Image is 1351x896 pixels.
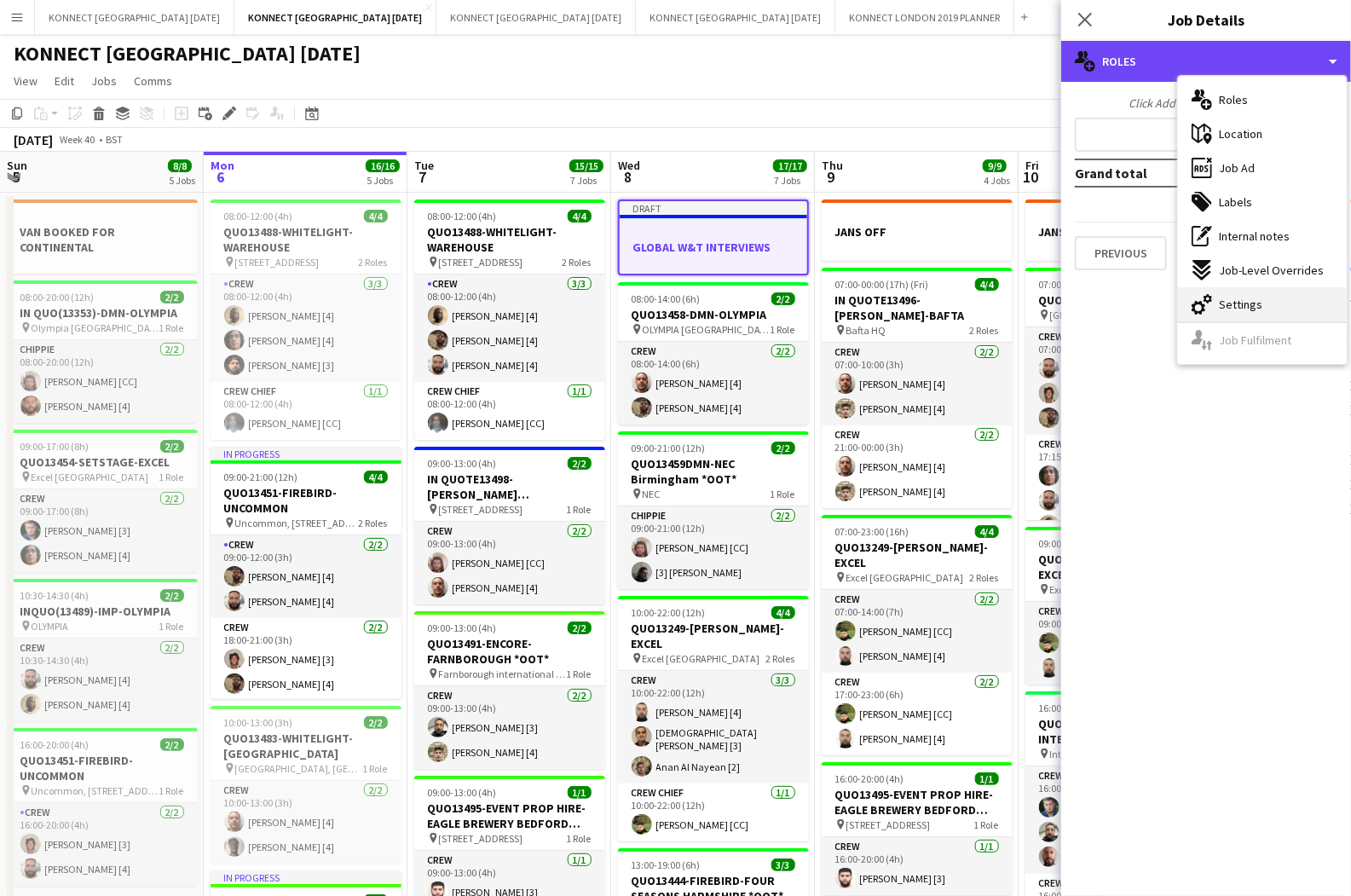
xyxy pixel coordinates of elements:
div: JANS OFF [822,199,1013,261]
h3: QUO13481-EVENT PROP HIRE-INTERCONTINENTAL O2 [1025,716,1216,747]
span: 2/2 [364,716,388,729]
h1: KONNECT [GEOGRAPHIC_DATA] [DATE] [14,41,361,66]
div: 10:00-13:00 (3h)2/2QUO13483-WHITELIGHT-[GEOGRAPHIC_DATA] [GEOGRAPHIC_DATA], [GEOGRAPHIC_DATA], [G... [211,706,401,864]
span: 1 Role [771,323,795,336]
span: 08:00-12:00 (4h) [224,210,293,223]
app-card-role: Crew2/217:00-23:00 (6h)[PERSON_NAME] [CC][PERSON_NAME] [4] [822,673,1013,755]
span: 2/2 [568,457,592,470]
span: 4/4 [568,210,592,223]
h3: QUO13458-DMN-OLYMPIA [618,307,809,322]
span: 1 Role [363,762,388,775]
span: 8/8 [168,159,192,172]
a: Comms [127,70,179,92]
app-job-card: 08:00-14:00 (6h)2/2QUO13458-DMN-OLYMPIA OLYMPIA [GEOGRAPHIC_DATA]1 RoleCrew2/208:00-14:00 (6h)[PE... [618,282,809,425]
span: 4/4 [975,278,999,291]
span: 1 Role [567,668,592,680]
span: 1 Role [159,620,184,633]
div: 5 Jobs [169,174,195,187]
span: 07:00-20:15 (13h15m) [1039,278,1133,291]
div: JANS OFF [1025,199,1216,261]
app-job-card: 07:00-00:00 (17h) (Fri)4/4IN QUOTE13496-[PERSON_NAME]-BAFTA Bafta HQ2 RolesCrew2/207:00-10:00 (3h... [822,268,1013,508]
span: OLYMPIA [32,620,69,633]
h3: Job Details [1061,9,1351,31]
span: 17/17 [773,159,807,172]
app-card-role: Crew2/210:30-14:30 (4h)[PERSON_NAME] [4][PERSON_NAME] [4] [7,639,198,721]
app-job-card: 16:00-20:00 (4h)2/2QUO13451-FIREBIRD-UNCOMMON Uncommon, [STREET_ADDRESS]1 RoleCrew2/216:00-20:00 ... [7,728,198,886]
span: 1 Role [974,818,999,831]
span: Excel [GEOGRAPHIC_DATA] [1050,583,1168,596]
span: Job-Level Overrides [1219,263,1324,278]
span: Sun [7,158,27,173]
span: 13:00-19:00 (6h) [632,858,701,871]
app-card-role: Crew2/216:00-20:00 (4h)[PERSON_NAME] [3][PERSON_NAME] [4] [7,803,198,886]
span: 1/1 [568,786,592,799]
span: 09:00-21:00 (12h) [632,442,706,454]
span: 6 [208,167,234,187]
div: 10:00-22:00 (12h)4/4QUO13249-[PERSON_NAME]-EXCEL Excel [GEOGRAPHIC_DATA]2 RolesCrew3/310:00-22:00... [618,596,809,841]
a: Edit [48,70,81,92]
app-card-role: Crew2/209:00-13:00 (4h)[PERSON_NAME] [CC][PERSON_NAME] [4] [1025,602,1216,685]
app-card-role: Crew3/308:00-12:00 (4h)[PERSON_NAME] [4][PERSON_NAME] [4][PERSON_NAME] [3] [211,275,401,382]
span: OLYMPIA [GEOGRAPHIC_DATA] [643,323,771,336]
span: 09:00-21:00 (12h) [224,471,298,483]
div: 5 Jobs [367,174,399,187]
span: 4/4 [975,525,999,538]
span: 10:30-14:30 (4h) [20,589,89,602]
app-job-card: 07:00-20:15 (13h15m)6/6QUO13406-FIREBIRD-LOREAL [GEOGRAPHIC_DATA] ([GEOGRAPHIC_DATA], [STREET_ADD... [1025,268,1216,520]
span: 1/1 [975,772,999,785]
span: Olympia [GEOGRAPHIC_DATA] [32,321,159,334]
span: Mon [211,158,234,173]
span: 2/2 [568,621,592,634]
span: 07:00-23:00 (16h) [835,525,909,538]
span: Farnborough international conference centre [439,668,567,680]
div: Roles [1061,41,1351,82]
span: Thu [822,158,843,173]
app-job-card: 10:30-14:30 (4h)2/2INQUO(13489)-IMP-OLYMPIA OLYMPIA1 RoleCrew2/210:30-14:30 (4h)[PERSON_NAME] [4]... [7,579,198,721]
span: 2 Roles [359,256,388,269]
span: Location [1219,126,1262,142]
span: 1 Role [159,471,184,483]
span: Roles [1219,92,1248,107]
h3: QUO13451-FIREBIRD-UNCOMMON [211,485,401,516]
span: 8 [615,167,640,187]
h3: QUO13249-[PERSON_NAME]-EXCEL [618,621,809,651]
app-card-role: Crew3/307:00-10:00 (3h)[PERSON_NAME] [4][PERSON_NAME] [3][PERSON_NAME] [4] [1025,327,1216,435]
button: KONNECT [GEOGRAPHIC_DATA] [DATE] [636,1,835,34]
h3: QUO13406-FIREBIRD-LOREAL [1025,292,1216,308]
app-job-card: 08:00-12:00 (4h)4/4QUO13488-WHITELIGHT-WAREHOUSE [STREET_ADDRESS]2 RolesCrew3/308:00-12:00 (4h)[P... [211,199,401,440]
div: 08:00-20:00 (12h)2/2IN QUO(13353)-DMN-OLYMPIA Olympia [GEOGRAPHIC_DATA]1 RoleCHIPPIE2/208:00-20:0... [7,280,198,423]
span: Intercontinental London - [GEOGRAPHIC_DATA], [STREET_ADDRESS] [1050,748,1174,760]
app-job-card: 08:00-12:00 (4h)4/4QUO13488-WHITELIGHT-WAREHOUSE [STREET_ADDRESS]2 RolesCrew3/308:00-12:00 (4h)[P... [414,199,605,440]
span: Fri [1025,158,1039,173]
h3: QUO13483-WHITELIGHT-[GEOGRAPHIC_DATA] [211,731,401,761]
span: 9/9 [983,159,1007,172]
span: 2/2 [771,292,795,305]
app-card-role: Crew1/116:00-20:00 (4h)[PERSON_NAME] [3] [822,837,1013,895]
div: Click Add Role to add new role [1075,95,1337,111]
span: 2 Roles [563,256,592,269]
span: 3/3 [771,858,795,871]
div: [DATE] [14,131,53,148]
span: [STREET_ADDRESS] [439,256,523,269]
span: 1 Role [567,832,592,845]
app-job-card: 07:00-23:00 (16h)4/4QUO13249-[PERSON_NAME]-EXCEL Excel [GEOGRAPHIC_DATA]2 RolesCrew2/207:00-14:00... [822,515,1013,755]
span: 4/4 [771,606,795,619]
div: 09:00-17:00 (8h)2/2QUO13454-SETSTAGE-EXCEL Excel [GEOGRAPHIC_DATA]1 RoleCrew2/209:00-17:00 (8h)[P... [7,430,198,572]
div: 09:00-13:00 (4h)2/2IN QUOTE13498-[PERSON_NAME][GEOGRAPHIC_DATA]-[GEOGRAPHIC_DATA] [STREET_ADDRESS... [414,447,605,604]
app-job-card: DraftGLOBAL W&T INTERVIEWS [618,199,809,275]
span: [STREET_ADDRESS] [235,256,320,269]
button: Add role [1075,118,1337,152]
span: NEC [643,488,661,500]
span: 09:00-13:00 (4h) [428,786,497,799]
h3: JANS OFF [1025,224,1216,240]
app-card-role: Crew2/208:00-14:00 (6h)[PERSON_NAME] [4][PERSON_NAME] [4] [618,342,809,425]
span: 2/2 [160,440,184,453]
div: 09:00-21:00 (12h)2/2QUO13459DMN-NEC Birmingham *OOT* NEC1 RoleCHIPPIE2/209:00-21:00 (12h)[PERSON_... [618,431,809,589]
app-card-role: Crew2/207:00-14:00 (7h)[PERSON_NAME] [CC][PERSON_NAME] [4] [822,590,1013,673]
span: 08:00-12:00 (4h) [428,210,497,223]
div: In progress [211,447,401,460]
div: 4 Jobs [984,174,1010,187]
app-card-role: Crew2/210:00-13:00 (3h)[PERSON_NAME] [4][PERSON_NAME] [4] [211,781,401,864]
